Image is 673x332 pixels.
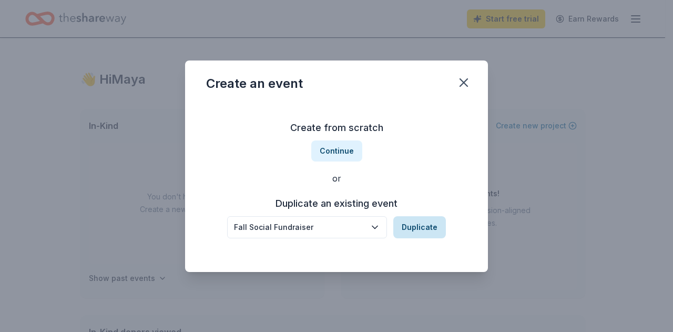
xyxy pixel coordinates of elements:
[206,119,467,136] h3: Create from scratch
[206,172,467,185] div: or
[227,216,387,238] button: Fall Social Fundraiser
[206,75,303,92] div: Create an event
[234,221,365,234] div: Fall Social Fundraiser
[393,216,446,238] button: Duplicate
[311,140,362,162] button: Continue
[227,195,446,212] h3: Duplicate an existing event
